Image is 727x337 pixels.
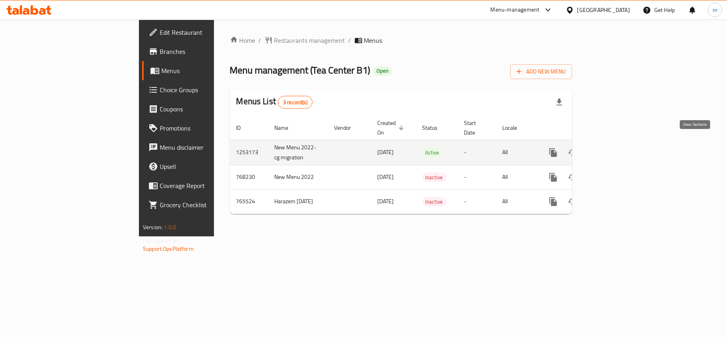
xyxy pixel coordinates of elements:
td: - [458,189,496,214]
td: All [496,165,537,189]
td: New Menu 2022 [268,165,328,189]
a: Coverage Report [142,176,260,195]
a: Restaurants management [265,36,345,45]
span: 1.0.0 [164,222,176,232]
button: more [544,143,563,162]
span: [DATE] [378,196,394,206]
h2: Menus List [236,95,313,109]
table: enhanced table [230,116,627,214]
a: Upsell [142,157,260,176]
span: Menu management ( Tea Center B1 ) [230,61,370,79]
span: Menus [364,36,382,45]
button: Change Status [563,168,582,187]
button: Change Status [563,192,582,211]
a: Menus [142,61,260,80]
a: Grocery Checklist [142,195,260,214]
li: / [349,36,351,45]
span: Add New Menu [517,67,566,77]
span: Restaurants management [274,36,345,45]
span: Coupons [160,104,254,114]
button: more [544,192,563,211]
span: Version: [143,222,162,232]
span: Name [275,123,299,133]
td: All [496,189,537,214]
span: Edit Restaurant [160,28,254,37]
button: Change Status [563,143,582,162]
a: Promotions [142,119,260,138]
span: m [713,6,717,14]
a: Choice Groups [142,80,260,99]
span: Vendor [335,123,362,133]
span: [DATE] [378,172,394,182]
span: Upsell [160,162,254,171]
span: ID [236,123,252,133]
span: Coverage Report [160,181,254,190]
td: Harazem [DATE] [268,189,328,214]
a: Support.OpsPlatform [143,244,194,254]
button: Add New Menu [510,64,572,79]
nav: breadcrumb [230,36,572,45]
span: Branches [160,47,254,56]
span: Choice Groups [160,85,254,95]
a: Branches [142,42,260,61]
td: - [458,165,496,189]
span: [DATE] [378,147,394,157]
td: New Menu 2022-cg migration [268,140,328,165]
div: Export file [550,93,569,112]
button: more [544,168,563,187]
span: Active [422,148,443,157]
div: Open [374,66,392,76]
span: Inactive [422,173,446,182]
div: Total records count [278,96,313,109]
span: Inactive [422,197,446,206]
span: Created On [378,118,406,137]
span: Open [374,67,392,74]
th: Actions [537,116,627,140]
a: Edit Restaurant [142,23,260,42]
span: Menus [161,66,254,75]
span: Grocery Checklist [160,200,254,210]
span: Locale [503,123,528,133]
span: 3 record(s) [278,99,312,106]
div: [GEOGRAPHIC_DATA] [577,6,630,14]
div: Inactive [422,172,446,182]
td: - [458,140,496,165]
td: All [496,140,537,165]
span: Get support on: [143,236,180,246]
span: Promotions [160,123,254,133]
div: Menu-management [491,5,540,15]
span: Start Date [464,118,487,137]
a: Coupons [142,99,260,119]
a: Menu disclaimer [142,138,260,157]
span: Menu disclaimer [160,143,254,152]
span: Status [422,123,448,133]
